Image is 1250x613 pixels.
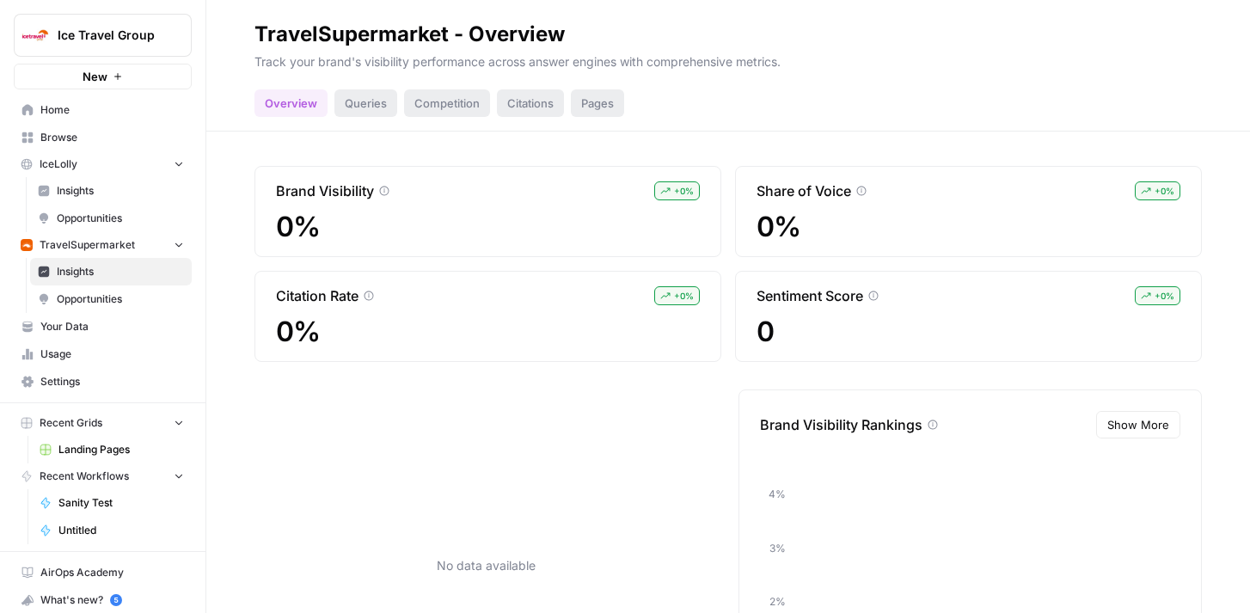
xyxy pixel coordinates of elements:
[404,89,490,117] div: Competition
[769,595,786,608] tspan: 2%
[110,594,122,606] a: 5
[14,340,192,368] a: Usage
[40,565,184,580] span: AirOps Academy
[1107,416,1169,433] span: Show More
[58,442,184,457] span: Landing Pages
[437,557,536,574] p: No data available
[14,313,192,340] a: Your Data
[40,346,184,362] span: Usage
[58,523,184,538] span: Untitled
[14,14,192,57] button: Workspace: Ice Travel Group
[276,181,374,201] p: Brand Visibility
[83,68,107,85] span: New
[1155,289,1174,303] span: + 0 %
[30,285,192,313] a: Opportunities
[58,495,184,511] span: Sanity Test
[769,542,786,555] tspan: 3%
[14,559,192,586] a: AirOps Academy
[254,48,1202,70] p: Track your brand's visibility performance across answer engines with comprehensive metrics.
[32,517,192,544] a: Untitled
[40,319,184,334] span: Your Data
[113,596,118,604] text: 5
[14,124,192,151] a: Browse
[334,89,397,117] div: Queries
[497,89,564,117] div: Citations
[14,368,192,395] a: Settings
[40,156,77,172] span: IceLolly
[757,181,851,201] p: Share of Voice
[276,316,700,347] span: 0%
[14,64,192,89] button: New
[757,316,1180,347] span: 0
[674,289,694,303] span: + 0 %
[757,285,863,306] p: Sentiment Score
[757,211,1180,242] span: 0%
[57,264,184,279] span: Insights
[40,374,184,389] span: Settings
[32,489,192,517] a: Sanity Test
[276,285,358,306] p: Citation Rate
[40,102,184,118] span: Home
[571,89,624,117] div: Pages
[40,415,102,431] span: Recent Grids
[40,237,135,253] span: TravelSupermarket
[760,414,922,435] p: Brand Visibility Rankings
[20,20,51,51] img: Ice Travel Group Logo
[57,211,184,226] span: Opportunities
[276,211,700,242] span: 0%
[21,239,33,251] img: g6uzkw9mirwx9hsiontezmyx232g
[1096,411,1180,438] button: Show More
[254,21,565,48] div: TravelSupermarket - Overview
[40,469,129,484] span: Recent Workflows
[769,487,786,500] tspan: 4%
[58,27,162,44] span: Ice Travel Group
[57,183,184,199] span: Insights
[30,205,192,232] a: Opportunities
[14,410,192,436] button: Recent Grids
[30,177,192,205] a: Insights
[30,258,192,285] a: Insights
[674,184,694,198] span: + 0 %
[14,232,192,258] button: TravelSupermarket
[1155,184,1174,198] span: + 0 %
[40,130,184,145] span: Browse
[254,89,328,117] div: Overview
[15,587,191,613] div: What's new?
[14,151,192,177] button: IceLolly
[14,96,192,124] a: Home
[14,463,192,489] button: Recent Workflows
[32,436,192,463] a: Landing Pages
[57,291,184,307] span: Opportunities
